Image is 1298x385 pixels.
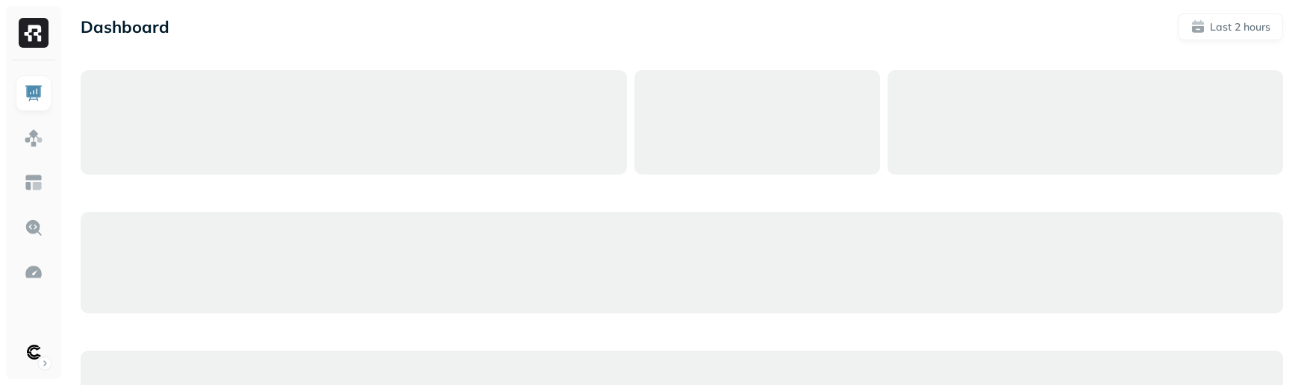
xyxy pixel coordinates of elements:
[81,16,169,37] p: Dashboard
[24,218,43,237] img: Query Explorer
[1210,20,1270,34] p: Last 2 hours
[24,128,43,148] img: Assets
[1178,13,1283,40] button: Last 2 hours
[24,263,43,282] img: Optimization
[24,173,43,192] img: Asset Explorer
[24,84,43,103] img: Dashboard
[19,18,49,48] img: Ryft
[23,342,44,363] img: Clutch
